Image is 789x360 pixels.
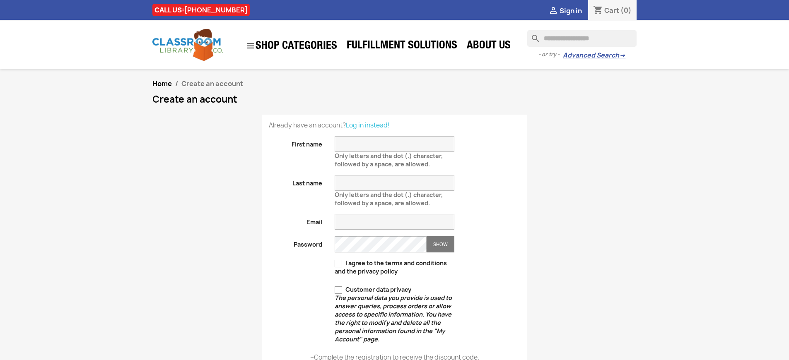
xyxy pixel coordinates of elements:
i: search [527,30,537,40]
div: CALL US: [152,4,250,16]
span: Cart [604,6,619,15]
i: shopping_cart [593,6,603,16]
a: About Us [463,38,515,55]
label: Last name [263,175,329,187]
span: Only letters and the dot (.) character, followed by a space, are allowed. [335,149,443,168]
h1: Create an account [152,94,637,104]
i:  [246,41,256,51]
a: Fulfillment Solutions [343,38,461,55]
span: → [619,51,625,60]
a: Advanced Search→ [563,51,625,60]
label: Password [263,236,329,249]
span: - or try - [538,50,563,59]
i:  [548,6,558,16]
a: [PHONE_NUMBER] [184,5,248,14]
span: (0) [620,6,632,15]
label: I agree to the terms and conditions and the privacy policy [335,259,454,276]
button: Show [427,236,454,252]
label: First name [263,136,329,149]
a: Log in instead! [346,121,390,130]
input: Password input [335,236,427,252]
a: Home [152,79,172,88]
span: Sign in [560,6,582,15]
a: SHOP CATEGORIES [241,37,341,55]
img: Classroom Library Company [152,29,223,61]
label: Customer data privacy [335,286,454,343]
a:  Sign in [548,6,582,15]
input: Search [527,30,637,47]
label: Email [263,214,329,226]
p: Already have an account? [269,121,521,130]
em: The personal data you provide is used to answer queries, process orders or allow access to specif... [335,294,452,343]
span: Create an account [181,79,243,88]
span: Only letters and the dot (.) character, followed by a space, are allowed. [335,187,443,207]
